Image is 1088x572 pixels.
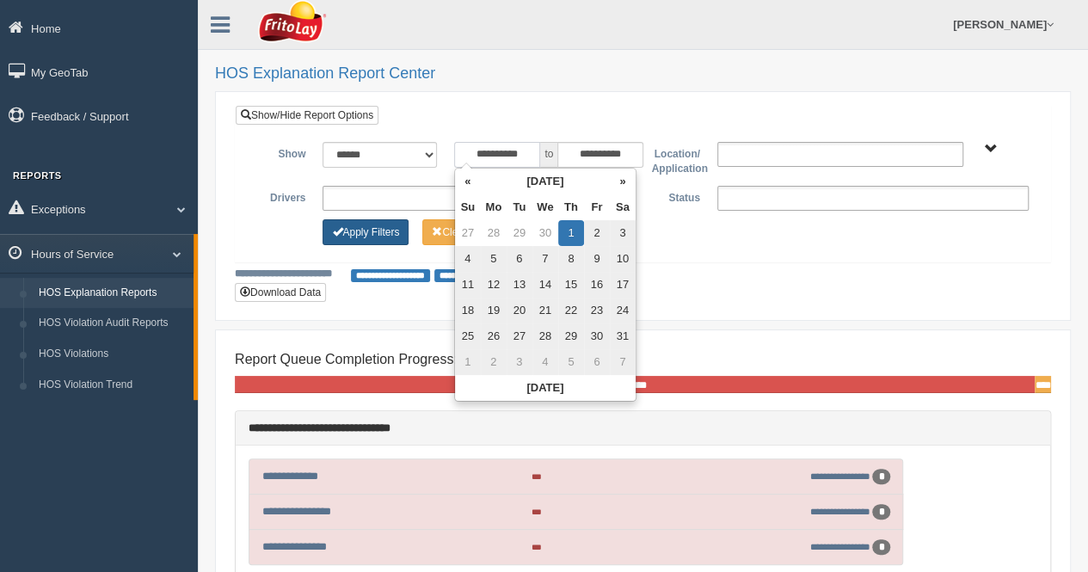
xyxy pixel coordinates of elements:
td: 6 [584,349,610,375]
td: 27 [455,220,481,246]
td: 23 [584,298,610,323]
a: HOS Violations [31,339,194,370]
h4: Report Queue Completion Progress: [235,352,1051,367]
label: Show [249,142,314,163]
td: 28 [481,220,507,246]
td: 4 [455,246,481,272]
a: HOS Violation Trend [31,370,194,401]
button: Download Data [235,283,326,302]
td: 2 [584,220,610,246]
a: HOS Violation Audit Reports [31,308,194,339]
span: to [540,142,557,168]
th: » [610,169,636,194]
a: Show/Hide Report Options [236,106,378,125]
th: Tu [507,194,532,220]
td: 13 [507,272,532,298]
td: 25 [455,323,481,349]
td: 29 [558,323,584,349]
td: 7 [532,246,558,272]
td: 29 [507,220,532,246]
td: 7 [610,349,636,375]
td: 30 [584,323,610,349]
td: 10 [610,246,636,272]
td: 12 [481,272,507,298]
h2: HOS Explanation Report Center [215,65,1071,83]
td: 11 [455,272,481,298]
button: Change Filter Options [323,219,409,245]
th: [DATE] [481,169,610,194]
td: 22 [558,298,584,323]
td: 5 [481,246,507,272]
td: 28 [532,323,558,349]
a: HOS Explanation Reports [31,278,194,309]
td: 14 [532,272,558,298]
td: 9 [584,246,610,272]
label: Status [642,186,708,206]
th: [DATE] [455,375,636,401]
td: 2 [481,349,507,375]
td: 5 [558,349,584,375]
th: Mo [481,194,507,220]
td: 21 [532,298,558,323]
th: We [532,194,558,220]
td: 16 [584,272,610,298]
td: 20 [507,298,532,323]
label: Location/ Application [642,142,708,177]
td: 3 [610,220,636,246]
td: 19 [481,298,507,323]
td: 17 [610,272,636,298]
td: 4 [532,349,558,375]
td: 30 [532,220,558,246]
td: 26 [481,323,507,349]
td: 31 [610,323,636,349]
td: 27 [507,323,532,349]
td: 3 [507,349,532,375]
th: « [455,169,481,194]
th: Fr [584,194,610,220]
td: 8 [558,246,584,272]
button: Change Filter Options [422,219,507,245]
td: 15 [558,272,584,298]
td: 24 [610,298,636,323]
th: Th [558,194,584,220]
th: Su [455,194,481,220]
td: 1 [558,220,584,246]
td: 1 [455,349,481,375]
th: Sa [610,194,636,220]
td: 18 [455,298,481,323]
td: 6 [507,246,532,272]
label: Drivers [249,186,314,206]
